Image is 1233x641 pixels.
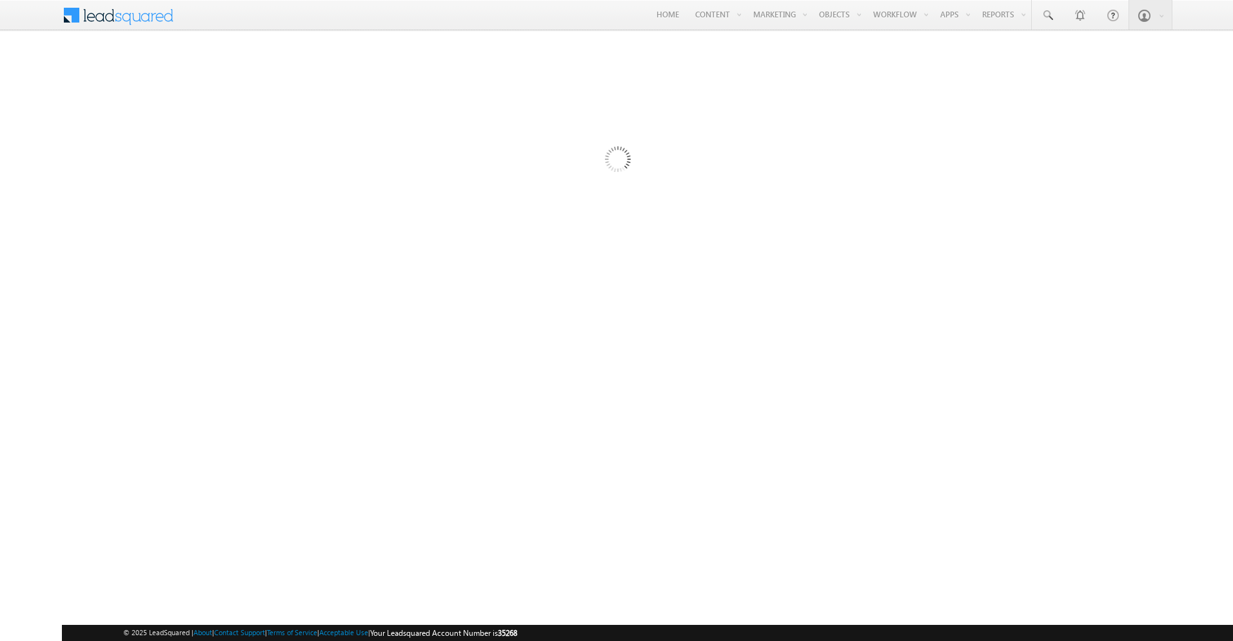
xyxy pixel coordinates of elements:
span: © 2025 LeadSquared | | | | | [123,627,517,639]
a: Acceptable Use [319,628,368,636]
a: Contact Support [214,628,265,636]
span: Your Leadsquared Account Number is [370,628,517,638]
img: Loading... [550,95,684,228]
a: Terms of Service [267,628,317,636]
span: 35268 [498,628,517,638]
a: About [193,628,212,636]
